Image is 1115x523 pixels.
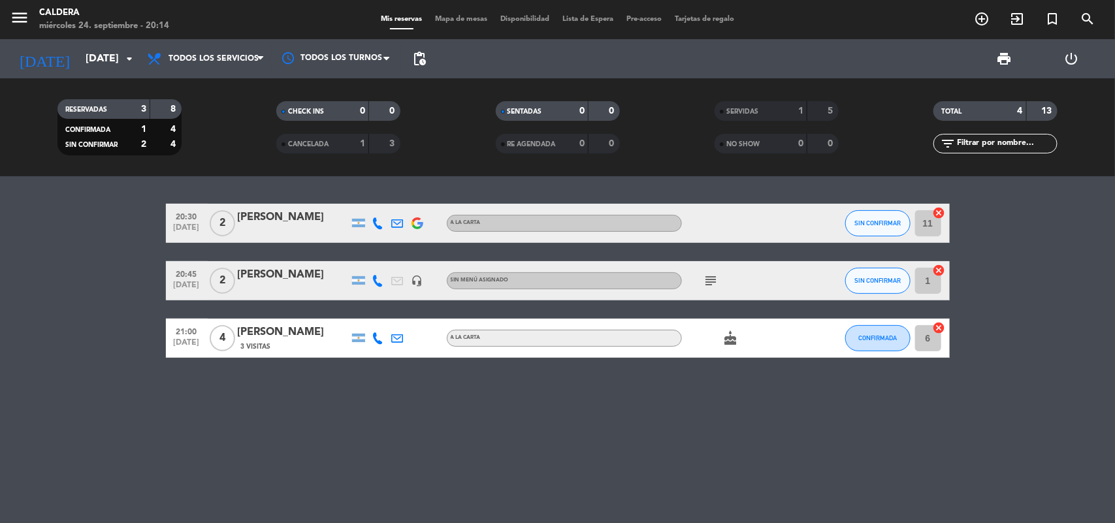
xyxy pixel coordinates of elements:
span: 2 [210,268,235,294]
strong: 0 [609,139,617,148]
span: TOTAL [941,108,961,115]
span: SERVIDAS [726,108,758,115]
i: subject [703,273,719,289]
button: menu [10,8,29,32]
strong: 5 [828,106,835,116]
img: google-logo.png [412,217,423,229]
div: LOG OUT [1038,39,1105,78]
i: search [1080,11,1095,27]
div: [PERSON_NAME] [238,324,349,341]
strong: 0 [579,139,585,148]
span: SENTADAS [508,108,542,115]
span: Lista de Espera [556,16,620,23]
span: print [997,51,1012,67]
i: cancel [933,206,946,219]
span: 2 [210,210,235,236]
i: exit_to_app [1009,11,1025,27]
div: [PERSON_NAME] [238,266,349,283]
i: [DATE] [10,44,79,73]
i: add_circle_outline [974,11,990,27]
span: [DATE] [170,338,203,353]
i: cake [723,330,739,346]
strong: 0 [828,139,835,148]
div: miércoles 24. septiembre - 20:14 [39,20,169,33]
strong: 2 [141,140,146,149]
span: 20:45 [170,266,203,281]
span: 3 Visitas [241,341,271,352]
span: CONFIRMADA [65,127,110,133]
span: Pre-acceso [620,16,668,23]
span: Mis reservas [374,16,428,23]
span: CANCELADA [288,141,329,148]
span: 4 [210,325,235,351]
strong: 0 [390,106,398,116]
span: CONFIRMADA [858,334,897,341]
strong: 4 [170,125,178,134]
span: 20:30 [170,208,203,223]
span: SIN CONFIRMAR [854,219,901,227]
span: Sin menú asignado [451,277,509,283]
div: [PERSON_NAME] [238,209,349,226]
strong: 1 [798,106,803,116]
strong: 8 [170,104,178,114]
button: SIN CONFIRMAR [845,210,911,236]
strong: 0 [609,106,617,116]
div: Caldera [39,7,169,20]
strong: 4 [170,140,178,149]
span: RESERVADAS [65,106,107,113]
input: Filtrar por nombre... [956,136,1057,151]
span: SIN CONFIRMAR [65,142,118,148]
i: filter_list [940,136,956,151]
span: RE AGENDADA [508,141,556,148]
span: Disponibilidad [494,16,556,23]
i: power_settings_new [1064,51,1080,67]
span: SIN CONFIRMAR [854,277,901,284]
span: NO SHOW [726,141,760,148]
span: pending_actions [412,51,427,67]
i: arrow_drop_down [121,51,137,67]
strong: 1 [141,125,146,134]
strong: 0 [798,139,803,148]
strong: 3 [390,139,398,148]
button: CONFIRMADA [845,325,911,351]
strong: 3 [141,104,146,114]
i: turned_in_not [1044,11,1060,27]
strong: 4 [1018,106,1023,116]
span: Tarjetas de regalo [668,16,741,23]
i: cancel [933,321,946,334]
i: cancel [933,264,946,277]
span: Mapa de mesas [428,16,494,23]
span: 21:00 [170,323,203,338]
span: Todos los servicios [169,54,259,63]
span: A LA CARTA [451,335,481,340]
strong: 0 [360,106,365,116]
strong: 0 [579,106,585,116]
span: A LA CARTA [451,220,481,225]
span: CHECK INS [288,108,324,115]
span: [DATE] [170,223,203,238]
strong: 13 [1042,106,1055,116]
strong: 1 [360,139,365,148]
span: [DATE] [170,281,203,296]
button: SIN CONFIRMAR [845,268,911,294]
i: menu [10,8,29,27]
i: headset_mic [412,275,423,287]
